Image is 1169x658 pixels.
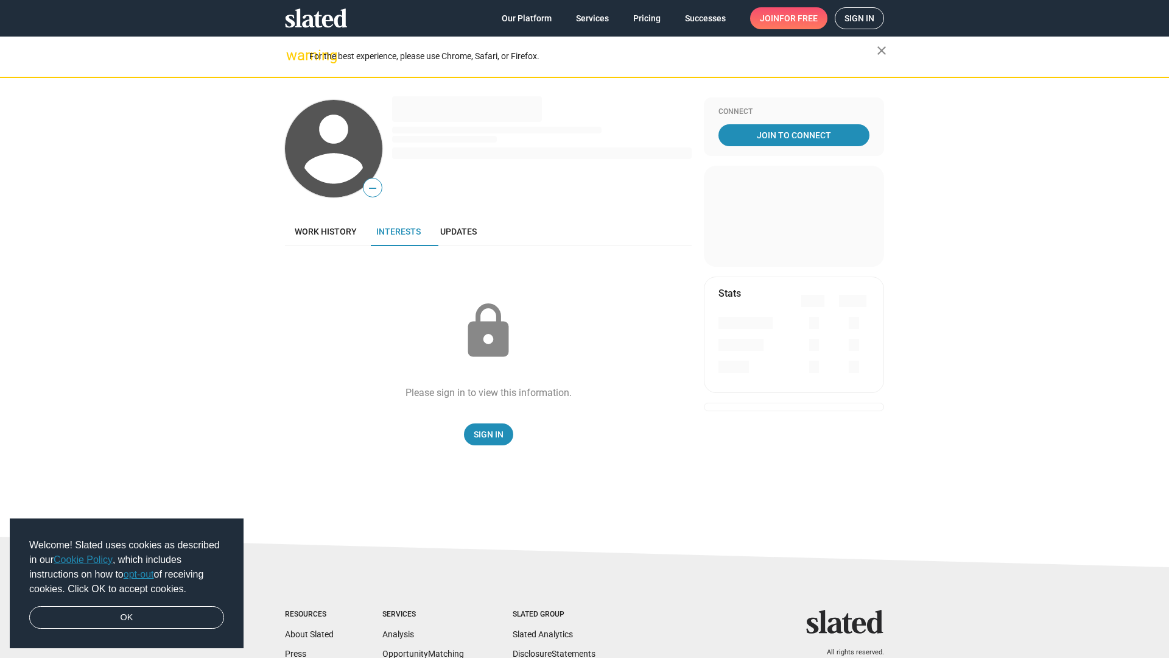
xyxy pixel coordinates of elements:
a: opt-out [124,569,154,579]
a: Join To Connect [718,124,869,146]
a: Sign in [835,7,884,29]
a: dismiss cookie message [29,606,224,629]
div: Connect [718,107,869,117]
span: Our Platform [502,7,552,29]
a: Successes [675,7,735,29]
div: For the best experience, please use Chrome, Safari, or Firefox. [309,48,877,65]
span: Sign In [474,423,504,445]
a: Updates [430,217,486,246]
span: Sign in [844,8,874,29]
div: Services [382,610,464,620]
span: Updates [440,227,477,236]
div: cookieconsent [10,518,244,649]
span: Join To Connect [721,124,867,146]
span: Successes [685,7,726,29]
a: Our Platform [492,7,561,29]
div: Please sign in to view this information. [405,386,572,399]
a: Cookie Policy [54,554,113,565]
div: Resources [285,610,334,620]
span: Pricing [633,7,661,29]
a: Analysis [382,629,414,639]
span: for free [779,7,818,29]
mat-icon: close [874,43,889,58]
span: Interests [376,227,421,236]
a: Pricing [623,7,670,29]
a: Slated Analytics [513,629,573,639]
mat-icon: lock [458,301,519,362]
a: About Slated [285,629,334,639]
a: Interests [367,217,430,246]
mat-card-title: Stats [718,287,741,300]
a: Joinfor free [750,7,827,29]
span: Welcome! Slated uses cookies as described in our , which includes instructions on how to of recei... [29,538,224,596]
span: — [363,180,382,196]
a: Services [566,7,619,29]
span: Join [760,7,818,29]
a: Work history [285,217,367,246]
span: Services [576,7,609,29]
a: Sign In [464,423,513,445]
span: Work history [295,227,357,236]
div: Slated Group [513,610,595,620]
mat-icon: warning [286,48,301,63]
